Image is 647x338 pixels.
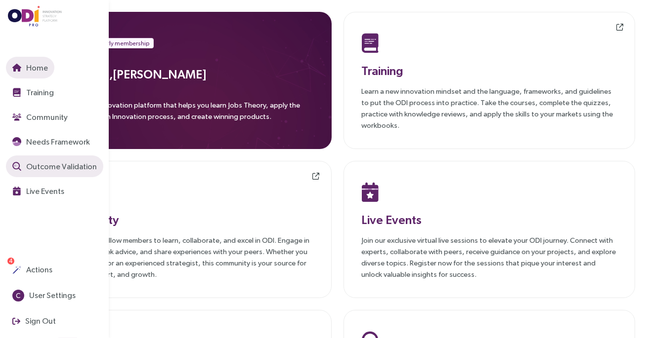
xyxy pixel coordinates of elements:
sup: 4 [7,258,14,264]
h3: Live Events [362,211,617,228]
button: Live Events [6,180,71,202]
button: Home [6,57,54,78]
span: C [16,290,21,301]
button: CUser Settings [6,285,82,306]
span: Yearly membership [97,38,149,48]
h3: Community [58,211,313,228]
button: Training [6,81,60,103]
img: Live Events [362,182,379,202]
button: Outcome Validation [6,155,103,177]
img: JTBD Needs Framework [12,137,21,146]
span: User Settings [27,289,76,301]
img: Outcome Validation [12,162,21,171]
img: Community [12,113,21,121]
p: ODIpro is an innovation platform that helps you learn Jobs Theory, apply the Outcome-Driven Innov... [57,99,314,128]
button: Actions [6,259,59,281]
img: Live Events [12,187,21,195]
span: Actions [24,263,52,276]
p: Learn a new innovation mindset and the language, frameworks, and guidelines to put the ODI proces... [362,85,617,131]
button: Needs Framework [6,131,96,152]
span: Community [24,111,68,123]
img: Training [362,33,379,53]
h3: Training [362,62,617,79]
span: Training [24,86,54,99]
h3: Welcome, [PERSON_NAME] [57,65,314,83]
span: 4 [9,258,13,264]
button: Community [6,106,74,128]
span: Outcome Validation [24,160,97,173]
button: Sign Out [6,310,62,332]
span: Home [24,62,48,74]
img: Actions [12,265,21,274]
span: Live Events [24,185,64,197]
img: ODIpro [8,6,62,27]
span: Needs Framework [24,136,90,148]
span: Sign Out [23,315,56,327]
p: Join our exclusive virtual live sessions to elevate your ODI journey. Connect with experts, colla... [362,234,617,280]
img: Training [12,88,21,97]
p: Connect with fellow members to learn, collaborate, and excel in ODI. Engage in discussions, seek ... [58,234,313,280]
